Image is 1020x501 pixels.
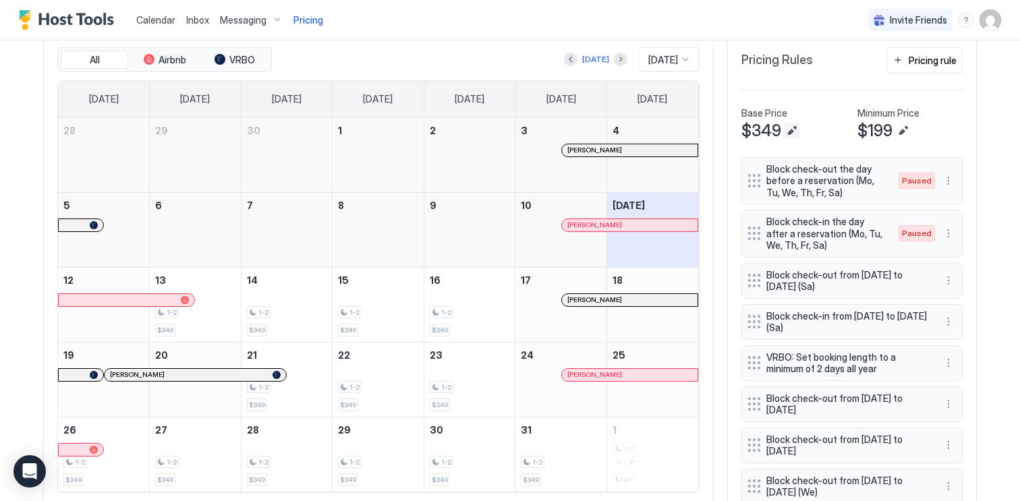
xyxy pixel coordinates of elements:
[521,274,531,286] span: 17
[515,342,607,417] td: October 24, 2025
[515,268,606,293] a: October 17, 2025
[890,14,947,26] span: Invite Friends
[363,93,393,105] span: [DATE]
[258,458,268,467] span: 1-2
[607,343,698,367] a: October 25, 2025
[455,93,484,105] span: [DATE]
[606,267,698,342] td: October 18, 2025
[201,51,268,69] button: VRBO
[521,349,534,361] span: 24
[241,192,333,267] td: October 7, 2025
[75,458,85,467] span: 1-2
[333,417,424,492] td: October 29, 2025
[741,263,963,299] div: Block check-out from [DATE] to [DATE] (Sa) menu
[613,424,617,436] span: 1
[340,326,356,334] span: $349
[58,343,149,367] a: October 19, 2025
[150,193,241,218] a: October 6, 2025
[90,54,100,66] span: All
[220,14,266,26] span: Messaging
[607,118,698,143] a: October 4, 2025
[150,343,241,367] a: October 20, 2025
[515,417,606,442] a: October 31, 2025
[150,417,241,442] a: October 27, 2025
[546,93,576,105] span: [DATE]
[333,417,424,442] a: October 29, 2025
[424,192,515,267] td: October 9, 2025
[940,437,957,453] div: menu
[333,118,424,193] td: October 1, 2025
[19,10,120,30] a: Host Tools Logo
[258,81,315,117] a: Tuesday
[902,175,932,187] span: Paused
[606,417,698,492] td: November 1, 2025
[242,118,333,143] a: September 30, 2025
[58,192,150,267] td: October 5, 2025
[258,308,268,317] span: 1-2
[940,437,957,453] button: More options
[424,268,515,293] a: October 16, 2025
[940,173,957,189] button: More options
[241,118,333,193] td: September 30, 2025
[155,274,166,286] span: 13
[607,193,698,218] a: October 11, 2025
[567,220,622,229] span: [PERSON_NAME]
[186,14,209,26] span: Inbox
[242,417,333,442] a: October 28, 2025
[613,125,619,136] span: 4
[430,349,443,361] span: 23
[150,342,242,417] td: October 20, 2025
[150,267,242,342] td: October 13, 2025
[613,349,625,361] span: 25
[338,200,344,211] span: 8
[63,125,76,136] span: 28
[940,173,957,189] div: menu
[110,370,165,379] span: [PERSON_NAME]
[159,54,186,66] span: Airbnb
[607,268,698,293] a: October 18, 2025
[606,342,698,417] td: October 25, 2025
[430,200,436,211] span: 9
[333,118,424,143] a: October 1, 2025
[766,434,927,457] span: Block check-out from [DATE] to [DATE]
[515,118,606,143] a: October 3, 2025
[89,93,119,105] span: [DATE]
[940,396,957,412] div: menu
[515,118,607,193] td: October 3, 2025
[241,417,333,492] td: October 28, 2025
[58,193,149,218] a: October 5, 2025
[242,343,333,367] a: October 21, 2025
[766,475,927,498] span: Block check-out from [DATE] to [DATE] (We)
[567,370,622,379] span: [PERSON_NAME]
[340,475,356,484] span: $349
[333,193,424,218] a: October 8, 2025
[523,475,539,484] span: $349
[247,200,253,211] span: 7
[980,9,1001,31] div: User profile
[340,401,356,409] span: $349
[766,351,927,375] span: VRBO: Set booking length to a minimum of 2 days all year
[441,458,451,467] span: 1-2
[131,51,198,69] button: Airbnb
[57,47,272,73] div: tab-group
[637,93,667,105] span: [DATE]
[249,401,265,409] span: $349
[515,417,607,492] td: October 31, 2025
[65,475,82,484] span: $349
[58,118,149,143] a: September 28, 2025
[567,370,692,379] div: [PERSON_NAME]
[613,200,645,211] span: [DATE]
[333,268,424,293] a: October 15, 2025
[940,225,957,241] button: More options
[180,93,210,105] span: [DATE]
[58,267,150,342] td: October 12, 2025
[606,118,698,193] td: October 4, 2025
[886,47,963,73] button: Pricing rule
[150,192,242,267] td: October 6, 2025
[293,14,323,26] span: Pricing
[424,417,515,492] td: October 30, 2025
[338,274,349,286] span: 15
[533,81,590,117] a: Friday
[110,370,281,379] div: [PERSON_NAME]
